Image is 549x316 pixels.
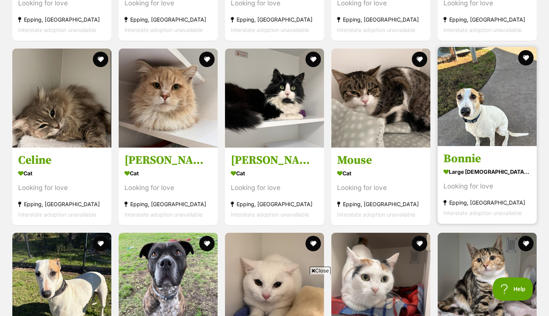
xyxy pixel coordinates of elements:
h3: Celine [18,153,106,168]
div: Looking for love [124,183,212,193]
div: large [DEMOGRAPHIC_DATA] Dog [443,166,531,177]
a: [PERSON_NAME] Cat Looking for love Epping, [GEOGRAPHIC_DATA] Interstate adoption unavailable favo... [225,147,324,225]
div: Looking for love [18,183,106,193]
div: Epping, [GEOGRAPHIC_DATA] [124,15,212,25]
span: Interstate adoption unavailable [443,27,522,34]
img: Bonnie [438,47,537,146]
img: Lanigan [225,49,324,148]
button: favourite [412,52,427,67]
a: Mouse Cat Looking for love Epping, [GEOGRAPHIC_DATA] Interstate adoption unavailable favourite [331,147,430,225]
span: Interstate adoption unavailable [18,27,96,34]
span: Interstate adoption unavailable [337,211,415,218]
div: Epping, [GEOGRAPHIC_DATA] [443,197,531,208]
a: Celine Cat Looking for love Epping, [GEOGRAPHIC_DATA] Interstate adoption unavailable favourite [12,147,111,225]
div: Epping, [GEOGRAPHIC_DATA] [124,199,212,209]
button: favourite [518,236,534,251]
span: Interstate adoption unavailable [231,211,309,218]
button: favourite [518,50,534,66]
img: Willy Wonka [119,49,218,148]
span: Interstate adoption unavailable [18,211,96,218]
div: Epping, [GEOGRAPHIC_DATA] [231,15,318,25]
h3: Mouse [337,153,425,168]
button: favourite [199,52,215,67]
iframe: Advertisement [134,277,415,312]
div: Cat [124,168,212,179]
span: Interstate adoption unavailable [124,27,203,34]
div: Looking for love [231,183,318,193]
div: Epping, [GEOGRAPHIC_DATA] [231,199,318,209]
div: Epping, [GEOGRAPHIC_DATA] [18,199,106,209]
img: Celine [12,49,111,148]
button: favourite [412,236,427,251]
h3: [PERSON_NAME] [124,153,212,168]
button: favourite [93,236,108,251]
span: Close [310,267,331,274]
span: Interstate adoption unavailable [231,27,309,34]
button: favourite [306,52,321,67]
h3: Bonnie [443,151,531,166]
a: Bonnie large [DEMOGRAPHIC_DATA] Dog Looking for love Epping, [GEOGRAPHIC_DATA] Interstate adoptio... [438,146,537,224]
button: favourite [306,236,321,251]
button: favourite [199,236,215,251]
div: Looking for love [337,183,425,193]
iframe: Help Scout Beacon - Open [493,277,534,301]
span: Interstate adoption unavailable [443,210,522,216]
div: Epping, [GEOGRAPHIC_DATA] [337,199,425,209]
div: Looking for love [443,181,531,192]
div: Epping, [GEOGRAPHIC_DATA] [337,15,425,25]
img: Mouse [331,49,430,148]
div: Cat [337,168,425,179]
div: Cat [18,168,106,179]
button: favourite [93,52,108,67]
div: Cat [231,168,318,179]
span: Interstate adoption unavailable [337,27,415,34]
div: Epping, [GEOGRAPHIC_DATA] [18,15,106,25]
span: Interstate adoption unavailable [124,211,203,218]
div: Epping, [GEOGRAPHIC_DATA] [443,15,531,25]
a: [PERSON_NAME] Cat Looking for love Epping, [GEOGRAPHIC_DATA] Interstate adoption unavailable favo... [119,147,218,225]
h3: [PERSON_NAME] [231,153,318,168]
